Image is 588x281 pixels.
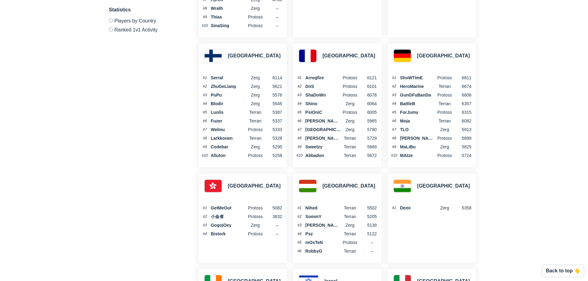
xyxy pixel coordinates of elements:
span: #2 [202,85,208,88]
span: Protoss [246,206,264,210]
span: Protoss [436,110,454,114]
span: Shino [305,101,341,106]
span: 5913 [453,127,471,132]
span: [PERSON_NAME] [400,136,436,140]
span: – [276,231,278,236]
span: #10 [391,154,398,157]
h3: [GEOGRAPHIC_DATA] [228,182,281,190]
span: Zerg [246,84,264,89]
span: protoss [436,93,454,97]
span: #2 [391,85,398,88]
span: 5672 [359,153,377,158]
span: Terran [341,232,359,236]
span: Thias [211,15,247,19]
span: Terran [341,206,359,210]
span: Serral [211,76,247,80]
span: Larkkonen [211,136,247,140]
span: mOsTeN [305,240,341,245]
span: Terran [246,110,264,114]
span: Protoss [246,15,264,19]
span: Zerg [246,76,264,80]
span: #7 [296,128,303,131]
span: #8 [202,6,208,10]
span: GogojOey [211,223,247,227]
span: Alluton [211,153,247,158]
span: – [276,14,278,19]
span: #4 [202,232,208,236]
span: PuPu [211,93,247,97]
span: #4 [296,232,303,236]
span: – [371,249,373,254]
span: Protoss [436,136,454,140]
span: Zerg [341,119,359,123]
span: 6606 [453,93,471,97]
span: 5724 [453,153,471,158]
span: #6 [202,119,208,123]
span: ShaDoWn [305,93,341,97]
span: #7 [202,128,208,131]
span: PsiOniC [305,110,341,114]
span: Protoss [246,127,264,132]
span: MaLiBu [400,145,436,149]
span: GetMeOut [211,206,247,210]
p: Back to top 👆 [546,268,580,273]
span: 5328 [264,136,282,140]
h3: Statistics [109,6,183,14]
input: Players by Country [109,19,113,23]
h3: [GEOGRAPHIC_DATA] [228,52,281,60]
span: Zerg [341,223,359,227]
span: 5825 [453,145,471,149]
span: 5546 [264,101,282,106]
span: 6357 [453,101,471,106]
span: 5387 [264,110,282,114]
span: RobbyG [305,249,341,253]
span: Protoss [436,153,454,158]
span: HeroMarine [400,84,436,89]
span: Zerg [436,145,454,149]
span: Psz [305,232,341,236]
span: #5 [202,110,208,114]
span: Zerg [246,145,264,149]
span: 5621 [264,84,282,89]
span: 6315 [453,110,471,114]
span: Luolis [211,110,247,114]
span: DnS [305,84,341,89]
span: #5 [296,110,303,114]
span: Abbadon [305,153,341,158]
span: Arrogfire [305,76,341,80]
span: [GEOGRAPHIC_DATA] [305,127,341,132]
span: 5337 [264,119,282,123]
h3: [GEOGRAPHIC_DATA] [323,52,375,60]
span: #3 [296,93,303,97]
span: 6811 [453,76,471,80]
span: 5122 [359,232,377,236]
span: ZhuGeLiang [211,84,247,89]
span: #8 [202,136,208,140]
span: #8 [296,136,303,140]
span: #9 [202,145,208,149]
span: Terran [341,249,359,253]
span: Protoss [246,232,264,236]
span: #10 [296,154,303,157]
span: – [276,223,278,228]
span: 6101 [359,84,377,89]
span: Zerg [436,127,454,132]
span: TLO [400,127,436,132]
span: 小金者 [211,214,247,219]
span: 6005 [359,110,377,114]
span: GunGFuBanDa [400,93,436,97]
input: Ranked 1v1 Activity [109,27,113,31]
span: Sweetzy [305,145,341,149]
span: [PERSON_NAME] [305,223,341,227]
span: #5 [391,110,398,114]
span: Terran [341,145,359,149]
span: Terran [341,153,359,158]
span: Nihed [305,206,341,210]
h3: [GEOGRAPHIC_DATA] [417,182,470,190]
label: Ranked 1v1 Activity [109,25,183,32]
span: 6082 [453,119,471,123]
span: Protoss [341,240,359,245]
span: Protoss [246,153,264,158]
span: Protoss [246,214,264,219]
span: #3 [296,223,303,227]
